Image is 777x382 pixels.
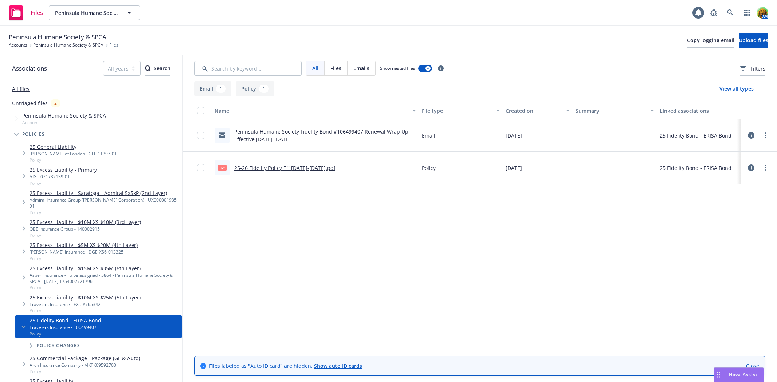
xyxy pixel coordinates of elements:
[30,331,101,337] span: Policy
[234,164,335,171] a: 25-26 Fidelity Policy Eff [DATE]-[DATE].pdf
[30,241,138,249] a: 25 Excess Liability - $5M XS $20M (4th Layer)
[236,81,274,96] button: Policy
[49,5,140,20] button: Peninsula Humane Society & SPCA
[740,5,754,20] a: Switch app
[9,32,106,42] span: Peninsula Humane Society & SPCA
[55,9,118,17] span: Peninsula Humane Society & SPCA
[30,272,179,284] div: Aspen Insurance - To be assigned - 5864 - Peninsula Humane Society & SPCA - [DATE] 1754002721796
[740,61,765,76] button: Filters
[30,307,141,314] span: Policy
[422,132,435,139] span: Email
[30,180,97,186] span: Policy
[33,42,103,48] a: Peninsula Humane Society & SPCA
[30,249,138,255] div: [PERSON_NAME] Insurance - DGE-XS6-013325
[30,157,117,163] span: Policy
[30,317,101,324] a: 25 Fidelity Bond - ERISA Bond
[30,264,179,272] a: 25 Excess Liability - $15M XS $35M (6th Layer)
[706,5,721,20] a: Report a Bug
[757,7,768,19] img: photo
[145,61,170,76] button: SearchSearch
[723,5,738,20] a: Search
[197,132,204,139] input: Toggle Row Selected
[209,362,362,370] span: Files labeled as "Auto ID card" are hidden.
[30,294,141,301] a: 25 Excess Liability - $10M XS $25M (5th Layer)
[9,42,27,48] a: Accounts
[30,284,179,291] span: Policy
[197,164,204,171] input: Toggle Row Selected
[506,164,522,172] span: [DATE]
[51,99,60,107] div: 2
[145,61,170,75] div: Search
[708,81,765,96] button: View all types
[218,165,227,170] span: pdf
[422,164,436,172] span: Policy
[750,65,765,72] span: Filters
[37,343,80,348] span: Policy changes
[30,324,101,330] div: Travelers Insurance - 106499407
[215,107,408,115] div: Name
[216,85,226,93] div: 1
[660,132,731,139] div: 25 Fidelity Bond - ERISA Bond
[30,301,141,307] div: Travelers Insurance - EX-5Y765342
[657,102,741,119] button: Linked associations
[576,107,645,115] div: Summary
[30,255,138,262] span: Policy
[506,132,522,139] span: [DATE]
[234,128,408,143] a: Peninsula Humane Society Fidelity Bond #106499407 Renewal Wrap Up Effective [DATE]-[DATE]
[194,81,231,96] button: Email
[197,107,204,114] input: Select all
[746,362,759,370] a: Close
[194,61,302,76] input: Search by keyword...
[30,189,179,197] a: 25 Excess Liability - Saratoga - Admiral 5x5xP (2nd Layer)
[687,37,734,44] span: Copy logging email
[660,107,738,115] div: Linked associations
[714,368,723,382] div: Drag to move
[30,354,140,362] a: 25 Commercial Package - Package (GL & Auto)
[30,209,179,215] span: Policy
[30,226,141,232] div: QBE Insurance Group - 140002915
[729,371,758,378] span: Nova Assist
[761,163,770,172] a: more
[739,33,768,48] button: Upload files
[30,362,140,368] div: Arch Insurance Company - MKPK09592703
[740,65,765,72] span: Filters
[12,85,30,92] a: All files
[419,102,503,119] button: File type
[687,33,734,48] button: Copy logging email
[212,102,419,119] button: Name
[30,143,117,151] a: 25 General Liability
[422,107,492,115] div: File type
[30,166,97,174] a: 25 Excess Liability - Primary
[660,164,731,172] div: 25 Fidelity Bond - ERISA Bond
[22,112,106,119] span: Peninsula Humane Society & SPCA
[22,132,45,136] span: Policies
[714,367,764,382] button: Nova Assist
[506,107,562,115] div: Created on
[503,102,573,119] button: Created on
[573,102,656,119] button: Summary
[31,10,43,16] span: Files
[30,151,117,157] div: [PERSON_NAME] of London - GLL-11397-01
[761,131,770,140] a: more
[739,37,768,44] span: Upload files
[30,218,141,226] a: 25 Excess Liability - $10M XS $10M (3rd Layer)
[330,64,341,72] span: Files
[145,65,151,71] svg: Search
[109,42,118,48] span: Files
[30,174,97,180] div: AIG - 071732139-01
[12,64,47,73] span: Associations
[12,99,48,107] a: Untriaged files
[314,362,362,369] a: Show auto ID cards
[380,65,415,71] span: Show nested files
[259,85,269,93] div: 1
[353,64,369,72] span: Emails
[30,197,179,209] div: Admiral Insurance Group ([PERSON_NAME] Corporation) - UX000001935-01
[30,232,141,238] span: Policy
[22,119,106,126] span: Account
[6,3,46,23] a: Files
[30,368,140,374] span: Policy
[312,64,318,72] span: All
